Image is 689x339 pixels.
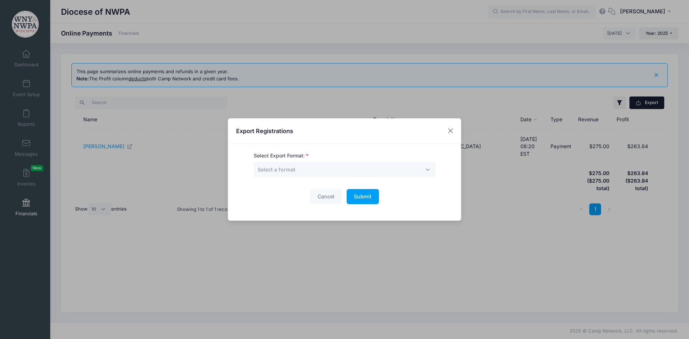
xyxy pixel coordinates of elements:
label: Select Export Format: [254,152,309,160]
button: Submit [347,189,379,204]
span: Select a format [258,166,295,173]
span: Submit [354,193,371,199]
button: Close [444,124,457,137]
span: Select a format [254,162,436,177]
button: Cancel [310,189,342,204]
h4: Export Registrations [236,127,293,135]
